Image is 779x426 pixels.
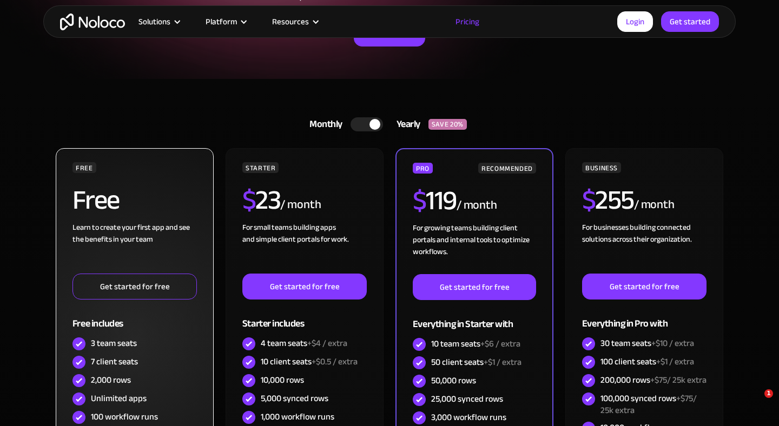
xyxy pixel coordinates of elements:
h2: 255 [582,187,634,214]
div: 10 client seats [261,356,358,368]
div: Solutions [125,15,192,29]
div: Solutions [138,15,170,29]
div: For small teams building apps and simple client portals for work. ‍ [242,222,367,274]
div: Platform [206,15,237,29]
span: +$0.5 / extra [312,354,358,370]
span: $ [242,175,256,225]
div: Free includes [72,299,197,335]
div: Platform [192,15,259,29]
div: / month [634,196,675,214]
span: +$75/ 25k extra [600,390,697,418]
div: Starter includes [242,299,367,335]
span: +$4 / extra [307,335,347,351]
a: Get started [661,11,719,32]
span: +$6 / extra [480,336,520,352]
div: 50,000 rows [431,375,476,387]
div: BUSINESS [582,162,621,173]
div: Resources [272,15,309,29]
div: Yearly [383,116,428,132]
span: +$1 / extra [484,354,521,370]
div: For growing teams building client portals and internal tools to optimize workflows. [413,222,536,274]
span: $ [582,175,596,225]
a: Login [617,11,653,32]
div: 7 client seats [91,356,138,368]
span: 1 [764,389,773,398]
div: / month [280,196,321,214]
a: Get started for free [582,274,707,299]
div: / month [457,197,497,214]
div: Resources [259,15,331,29]
div: RECOMMENDED [478,163,536,174]
span: $ [413,175,426,226]
div: Monthly [296,116,351,132]
a: Get started for free [242,274,367,299]
div: 10 team seats [431,338,520,350]
div: FREE [72,162,96,173]
div: SAVE 20% [428,119,467,130]
div: PRO [413,163,433,174]
div: 10,000 rows [261,374,304,386]
div: 100,000 synced rows [600,392,707,416]
div: Everything in Starter with [413,300,536,335]
h2: Free [72,187,120,214]
div: Everything in Pro with [582,299,707,335]
div: Learn to create your first app and see the benefits in your team ‍ [72,222,197,274]
div: 4 team seats [261,337,347,349]
a: Get started for free [72,274,197,299]
iframe: Intercom notifications message [563,321,779,397]
div: Unlimited apps [91,392,147,404]
div: 50 client seats [431,356,521,368]
div: 1,000 workflow runs [261,411,334,423]
h2: 119 [413,187,457,214]
div: For businesses building connected solutions across their organization. ‍ [582,222,707,274]
div: 5,000 synced rows [261,392,328,404]
a: home [60,14,125,30]
iframe: Intercom live chat [742,389,768,415]
h2: 23 [242,187,281,214]
a: Pricing [442,15,493,29]
div: STARTER [242,162,279,173]
div: 2,000 rows [91,374,131,386]
div: 100 workflow runs [91,411,158,423]
div: 3,000 workflow runs [431,411,506,423]
div: 25,000 synced rows [431,393,503,405]
div: 3 team seats [91,337,137,349]
a: Get started for free [413,274,536,300]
